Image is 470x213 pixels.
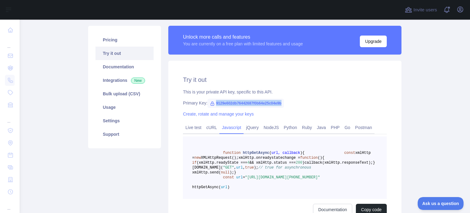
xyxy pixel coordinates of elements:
[302,161,304,165] span: )
[183,41,303,47] div: You are currently on a free plan with limited features and usage
[95,114,154,127] a: Settings
[238,156,300,160] span: xmlHttp.onreadystatechange =
[95,74,154,87] a: Integrations New
[131,78,145,84] span: New
[234,165,236,170] span: ,
[95,33,154,47] a: Pricing
[192,170,221,175] span: xmlHttp.send(
[342,123,353,132] a: Go
[245,175,320,180] span: "[URL][DOMAIN_NAME][PHONE_NUMBER]"
[261,123,281,132] a: NodeJS
[296,161,302,165] span: 200
[95,127,154,141] a: Support
[95,47,154,60] a: Try it out
[244,123,261,132] a: jQuery
[271,151,300,155] span: url, callback
[360,36,387,47] button: Upgrade
[269,151,271,155] span: (
[243,151,269,155] span: httpGetAsync
[258,165,311,170] span: // true for asynchronous
[373,161,375,165] span: }
[254,165,258,170] span: );
[413,6,437,13] span: Invite users
[353,123,375,132] a: Postman
[300,151,302,155] span: )
[223,165,234,170] span: "GET"
[223,151,241,155] span: function
[234,170,236,175] span: }
[236,165,243,170] span: url
[404,5,438,15] button: Invite users
[221,185,228,189] span: url
[192,161,196,165] span: if
[281,123,300,132] a: Python
[183,89,387,95] div: This is your private API key, specific to this API.
[300,123,315,132] a: Ruby
[194,156,201,160] span: new
[249,161,296,165] span: && xmlHttp.status ===
[315,123,329,132] a: Java
[183,33,303,41] div: Unlock more calls and features
[183,100,387,106] div: Primary Key:
[243,175,245,180] span: =
[322,156,324,160] span: {
[207,99,284,108] span: 9129e602db76442687f0b64e25c04e9b
[5,37,15,49] div: ...
[95,101,154,114] a: Usage
[219,123,244,132] a: Javascript
[5,199,15,211] div: ...
[227,185,229,189] span: )
[247,161,249,165] span: 4
[229,170,234,175] span: );
[5,112,15,124] div: ...
[221,170,230,175] span: null
[344,151,355,155] span: const
[236,175,243,180] span: url
[192,165,223,170] span: [DOMAIN_NAME](
[196,161,247,165] span: (xmlHttp.readyState ===
[304,161,373,165] span: callback(xmlHttp.responseText);
[328,123,342,132] a: PHP
[318,156,320,160] span: (
[245,165,254,170] span: true
[183,75,387,84] h2: Try it out
[95,87,154,101] a: Bulk upload (CSV)
[300,156,318,160] span: function
[192,185,221,189] span: httpGetAsync(
[320,156,322,160] span: )
[183,123,204,132] a: Live test
[95,60,154,74] a: Documentation
[418,197,464,210] iframe: Toggle Customer Support
[204,123,219,132] a: cURL
[302,151,304,155] span: {
[243,165,245,170] span: ,
[183,112,254,116] a: Create, rotate and manage your keys
[223,175,234,180] span: const
[201,156,238,160] span: XMLHttpRequest();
